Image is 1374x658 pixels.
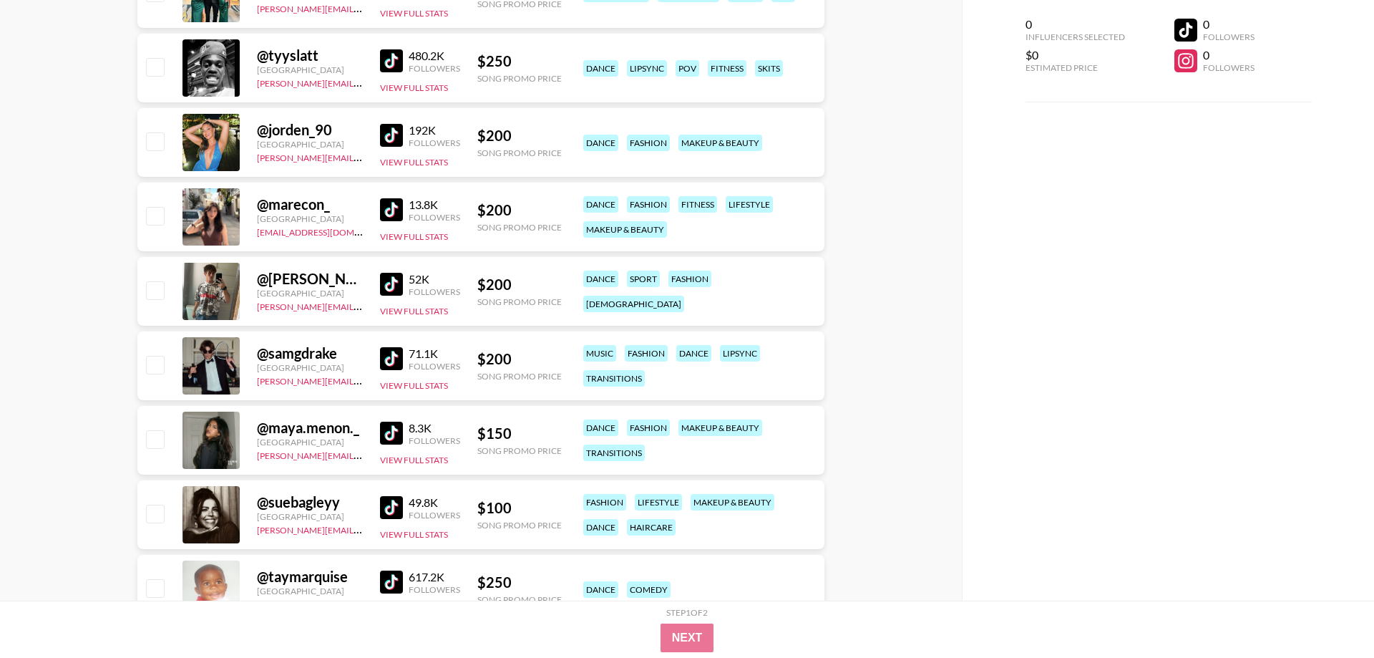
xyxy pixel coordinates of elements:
[409,361,460,372] div: Followers
[257,362,363,373] div: [GEOGRAPHIC_DATA]
[1203,32,1254,42] div: Followers
[635,494,682,511] div: lifestyle
[668,271,711,287] div: fashion
[257,270,363,288] div: @ [PERSON_NAME].[PERSON_NAME].161
[726,196,773,213] div: lifestyle
[477,594,562,605] div: Song Promo Price
[477,73,562,84] div: Song Promo Price
[477,371,562,382] div: Song Promo Price
[1203,48,1254,62] div: 0
[583,196,618,213] div: dance
[583,135,618,151] div: dance
[676,345,711,362] div: dance
[627,519,676,536] div: haircare
[409,421,460,435] div: 8.3K
[380,8,448,19] button: View Full Stats
[583,370,645,387] div: transitions
[380,380,448,391] button: View Full Stats
[380,347,403,370] img: TikTok
[583,221,667,238] div: makeup & beauty
[257,344,363,362] div: @ samgdrake
[583,420,618,436] div: dance
[708,60,746,77] div: fitness
[409,137,460,148] div: Followers
[477,350,562,368] div: $ 200
[257,299,537,312] a: [PERSON_NAME][EMAIL_ADDRESS][PERSON_NAME][DOMAIN_NAME]
[257,511,363,522] div: [GEOGRAPHIC_DATA]
[477,520,562,531] div: Song Promo Price
[676,60,699,77] div: pov
[380,157,448,168] button: View Full Stats
[583,581,618,598] div: dance
[477,52,562,70] div: $ 250
[678,135,762,151] div: makeup & beauty
[257,150,469,163] a: [PERSON_NAME][EMAIL_ADDRESS][DOMAIN_NAME]
[380,306,448,316] button: View Full Stats
[583,494,626,511] div: fashion
[627,420,670,436] div: fashion
[666,607,708,618] div: Step 1 of 2
[380,82,448,93] button: View Full Stats
[477,296,562,307] div: Song Promo Price
[380,455,448,465] button: View Full Stats
[257,447,537,461] a: [PERSON_NAME][EMAIL_ADDRESS][PERSON_NAME][DOMAIN_NAME]
[380,496,403,519] img: TikTok
[257,1,469,14] a: [PERSON_NAME][EMAIL_ADDRESS][DOMAIN_NAME]
[477,201,562,219] div: $ 200
[477,222,562,233] div: Song Promo Price
[627,271,660,287] div: sport
[1302,586,1357,641] iframe: Drift Widget Chat Controller
[409,570,460,584] div: 617.2K
[257,75,469,89] a: [PERSON_NAME][EMAIL_ADDRESS][DOMAIN_NAME]
[1025,17,1125,32] div: 0
[755,60,783,77] div: skits
[409,584,460,595] div: Followers
[627,135,670,151] div: fashion
[661,624,714,652] button: Next
[477,276,562,294] div: $ 200
[583,296,684,312] div: [DEMOGRAPHIC_DATA]
[409,272,460,286] div: 52K
[409,495,460,510] div: 49.8K
[583,519,618,536] div: dance
[409,347,460,361] div: 71.1K
[678,420,762,436] div: makeup & beauty
[625,345,668,362] div: fashion
[583,60,618,77] div: dance
[409,49,460,63] div: 480.2K
[1025,32,1125,42] div: Influencers Selected
[257,419,363,437] div: @ maya.menon._
[477,425,562,442] div: $ 150
[257,493,363,511] div: @ suebagleyy
[257,373,469,387] a: [PERSON_NAME][EMAIL_ADDRESS][DOMAIN_NAME]
[1203,62,1254,73] div: Followers
[257,224,401,238] a: [EMAIL_ADDRESS][DOMAIN_NAME]
[380,422,403,445] img: TikTok
[583,445,645,461] div: transitions
[583,271,618,287] div: dance
[627,196,670,213] div: fashion
[257,121,363,139] div: @ jorden_90
[720,345,760,362] div: lipsync
[1203,17,1254,32] div: 0
[409,510,460,521] div: Followers
[257,64,363,75] div: [GEOGRAPHIC_DATA]
[409,286,460,297] div: Followers
[257,195,363,213] div: @ marecon_
[257,586,363,596] div: [GEOGRAPHIC_DATA]
[409,198,460,212] div: 13.8K
[409,123,460,137] div: 192K
[380,571,403,594] img: TikTok
[627,581,671,598] div: comedy
[380,273,403,296] img: TikTok
[583,345,616,362] div: music
[691,494,774,511] div: makeup & beauty
[477,445,562,456] div: Song Promo Price
[257,522,469,536] a: [PERSON_NAME][EMAIL_ADDRESS][DOMAIN_NAME]
[477,127,562,145] div: $ 200
[380,529,448,540] button: View Full Stats
[257,568,363,586] div: @ taymarquise
[257,213,363,224] div: [GEOGRAPHIC_DATA]
[477,147,562,158] div: Song Promo Price
[409,435,460,446] div: Followers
